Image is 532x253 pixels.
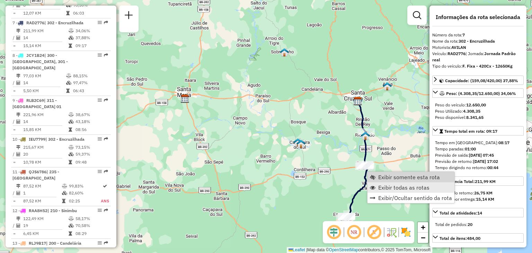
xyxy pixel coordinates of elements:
img: CDD Santa Maria [180,94,189,103]
i: % de utilização da cubagem [62,191,67,195]
strong: 302 - Encruzilhada [459,38,495,44]
strong: [DATE] 17:02 [473,159,498,164]
div: Total de pedidos: [435,221,521,228]
td: = [12,87,16,94]
a: Zoom in [418,222,428,233]
td: 12,07 KM [23,10,66,17]
span: | 302 - Encruzilhada [45,137,85,142]
i: Rota otimizada [103,184,107,188]
i: Total de Atividades [16,3,20,7]
td: / [12,34,16,41]
td: 97,47% [73,79,108,86]
td: 6,45 KM [23,230,68,237]
span: RLJ9B17 [29,241,46,246]
li: Exibir/Ocultar sentido da rota [367,193,454,203]
td: 14 [23,34,68,41]
i: Distância Total [16,113,20,117]
td: 15,85 KM [23,126,68,133]
td: 20 [23,151,68,158]
td: 59,37% [75,151,108,158]
span: | [306,247,307,252]
span: Peso do veículo: [435,102,486,107]
em: Opções [98,169,102,174]
strong: 20 [468,222,472,227]
td: 14 [23,118,68,125]
div: Total de itens: [440,235,480,242]
div: Tempo paradas: [435,146,521,152]
div: Distância do retorno: [435,190,521,196]
a: Total de atividades:14 [432,208,524,217]
i: Total de Atividades [16,36,20,40]
strong: 4.308,35 [463,108,480,114]
div: Tempo em [GEOGRAPHIC_DATA]: [435,140,521,146]
td: 19 [23,222,68,229]
td: 88,15% [73,72,108,79]
i: % de utilização do peso [69,113,74,117]
td: 73,15% [75,144,108,151]
strong: 484,00 [467,236,480,241]
td: = [12,42,16,49]
img: CDD Santa Cruz do Sul [353,97,362,106]
td: 211,99 KM [23,27,68,34]
i: % de utilização do peso [62,184,67,188]
strong: 15,14 KM [476,197,494,202]
i: Tempo total em rota [62,199,65,203]
td: ANS [100,198,109,204]
span: QJS6786 [29,169,46,174]
td: 87,52 KM [23,198,62,204]
td: 5,50 KM [23,87,66,94]
div: Nome da rota: [432,38,524,44]
td: 34,06% [75,27,108,34]
span: − [421,233,425,242]
i: % de utilização do peso [69,217,74,221]
span: | 300 - [GEOGRAPHIC_DATA], 301 - [GEOGRAPHIC_DATA] [12,53,68,70]
span: + [421,223,425,232]
div: Número da rota: [432,32,524,38]
td: 215,67 KM [23,144,68,151]
td: 99,83% [69,183,100,190]
li: Exibir todas as rotas [367,182,454,193]
span: Exibir rótulo [366,224,382,241]
span: RLB2C69 [26,98,44,103]
span: 11 - [12,169,59,181]
li: Exibir somente esta rota [367,172,454,182]
img: FAD Santa Cruz do Sul- Cachoeira [296,139,305,148]
a: Leaflet [289,247,305,252]
div: Peso: (4.308,35/12.650,00) 34,06% [432,99,524,123]
i: % de utilização da cubagem [66,3,71,7]
strong: 08:17 [498,140,509,145]
a: Tempo total em rota: 09:17 [432,126,524,136]
span: 9 - [12,98,61,109]
span: | 302 - Encruzilhada [44,20,83,25]
i: % de utilização da cubagem [69,152,74,156]
strong: 8.341,65 [466,115,484,120]
td: 77,03 KM [23,72,66,79]
span: Ocultar NR [346,224,362,241]
td: 08:56 [75,126,108,133]
span: | 200 - Candelária [46,241,81,246]
div: Motorista: [432,44,524,51]
td: 08:29 [75,230,108,237]
span: IEU7799 [29,137,45,142]
strong: 01:00 [465,146,476,151]
em: Rota exportada [104,169,108,174]
span: 13 - [12,241,81,246]
strong: 7 [462,32,465,37]
img: UDC Cachueira do Sul - ZUMPY [293,138,302,147]
em: Opções [98,98,102,102]
em: Opções [98,20,102,25]
a: OpenStreetMap [329,247,358,252]
td: 90,50% [73,2,108,9]
td: = [12,198,16,204]
i: Total de Atividades [16,120,20,124]
em: Rota exportada [104,53,108,57]
div: Peso disponível: [435,114,521,121]
span: Exibir somente esta rota [378,174,440,180]
i: Tempo total em rota [66,11,70,15]
div: Total de itens entrega: [435,247,521,253]
td: / [12,2,16,9]
img: Sobradinho [280,48,289,57]
div: Distância por entrega: [435,196,521,202]
em: Rota exportada [104,137,108,141]
td: 38,67% [75,111,108,118]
